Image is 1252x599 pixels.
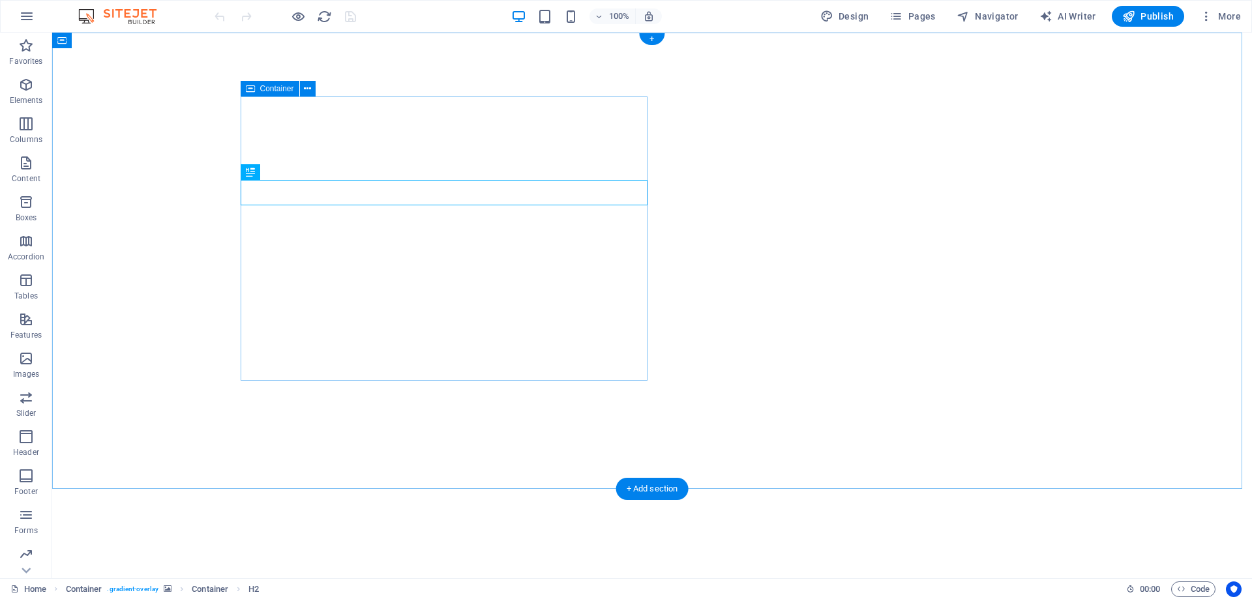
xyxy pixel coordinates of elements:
div: + Add section [616,478,689,500]
span: More [1200,10,1241,23]
span: Code [1177,581,1210,597]
button: Code [1171,581,1215,597]
button: AI Writer [1034,6,1101,27]
span: 00 00 [1140,581,1160,597]
button: More [1195,6,1246,27]
p: Accordion [8,252,44,262]
i: Reload page [317,9,332,24]
p: Content [12,173,40,184]
button: Pages [884,6,940,27]
span: Pages [889,10,935,23]
button: reload [316,8,332,24]
span: Container [260,85,294,93]
button: Design [815,6,874,27]
span: Publish [1122,10,1174,23]
span: Click to select. Double-click to edit [66,581,102,597]
button: Click here to leave preview mode and continue editing [290,8,306,24]
p: Boxes [16,212,37,223]
a: Click to cancel selection. Double-click to open Pages [10,581,46,597]
div: Design (Ctrl+Alt+Y) [815,6,874,27]
p: Forms [14,525,38,536]
span: AI Writer [1039,10,1096,23]
p: Favorites [9,56,42,66]
button: Navigator [951,6,1024,27]
p: Slider [16,408,37,418]
p: Header [13,447,39,458]
span: : [1149,584,1151,594]
p: Footer [14,486,38,497]
span: Design [820,10,869,23]
p: Features [10,330,42,340]
nav: breadcrumb [66,581,260,597]
span: Click to select. Double-click to edit [248,581,259,597]
i: This element contains a background [164,585,171,592]
p: Columns [10,134,42,145]
div: + [639,33,664,45]
i: On resize automatically adjust zoom level to fit chosen device. [643,10,655,22]
img: Editor Logo [75,8,173,24]
button: Usercentrics [1226,581,1242,597]
p: Images [13,369,40,379]
span: . gradient-overlay [107,581,158,597]
button: 100% [589,8,636,24]
p: Elements [10,95,43,106]
h6: Session time [1126,581,1161,597]
span: Click to select. Double-click to edit [192,581,228,597]
span: Navigator [957,10,1019,23]
p: Tables [14,291,38,301]
h6: 100% [609,8,630,24]
button: Publish [1112,6,1184,27]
